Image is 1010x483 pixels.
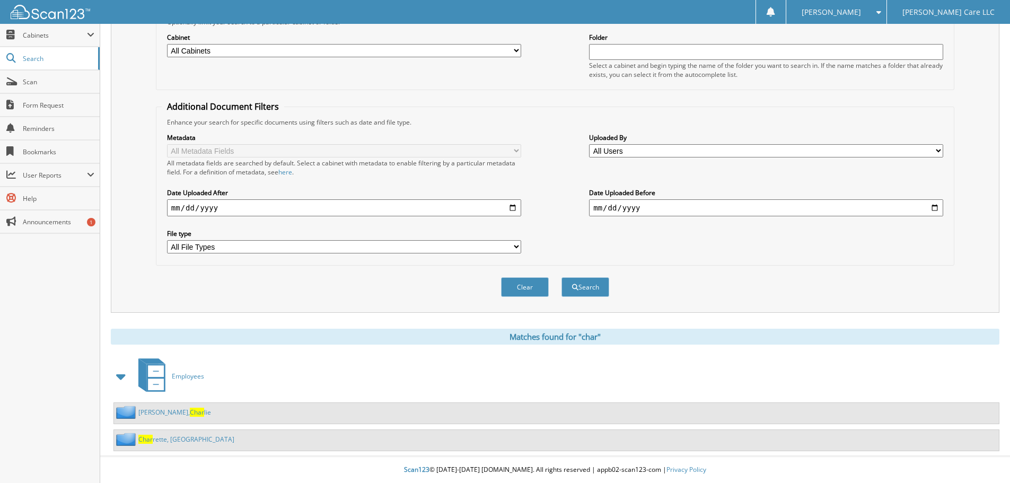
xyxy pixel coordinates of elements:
span: Announcements [23,217,94,226]
span: Bookmarks [23,147,94,156]
span: Employees [172,372,204,381]
span: Scan123 [404,465,429,474]
input: end [589,199,943,216]
div: 1 [87,218,95,226]
a: [PERSON_NAME],Charlie [138,408,211,417]
span: Form Request [23,101,94,110]
span: Search [23,54,93,63]
img: folder2.png [116,406,138,419]
span: [PERSON_NAME] Care LLC [902,9,995,15]
span: [PERSON_NAME] [802,9,861,15]
label: Metadata [167,133,521,142]
button: Search [561,277,609,297]
label: Date Uploaded Before [589,188,943,197]
label: Uploaded By [589,133,943,142]
legend: Additional Document Filters [162,101,284,112]
input: start [167,199,521,216]
span: User Reports [23,171,87,180]
button: Clear [501,277,549,297]
div: All metadata fields are searched by default. Select a cabinet with metadata to enable filtering b... [167,159,521,177]
div: © [DATE]-[DATE] [DOMAIN_NAME]. All rights reserved | appb02-scan123-com | [100,457,1010,483]
div: Enhance your search for specific documents using filters such as date and file type. [162,118,948,127]
div: Select a cabinet and begin typing the name of the folder you want to search in. If the name match... [589,61,943,79]
a: here [278,168,292,177]
a: Privacy Policy [666,465,706,474]
label: File type [167,229,521,238]
img: scan123-logo-white.svg [11,5,90,19]
label: Cabinet [167,33,521,42]
span: Scan [23,77,94,86]
img: folder2.png [116,433,138,446]
span: Cabinets [23,31,87,40]
span: Char [190,408,204,417]
a: Charrette, [GEOGRAPHIC_DATA] [138,435,234,444]
span: Help [23,194,94,203]
a: Employees [132,355,204,397]
label: Folder [589,33,943,42]
label: Date Uploaded After [167,188,521,197]
div: Matches found for "char" [111,329,999,345]
span: Reminders [23,124,94,133]
span: Char [138,435,153,444]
